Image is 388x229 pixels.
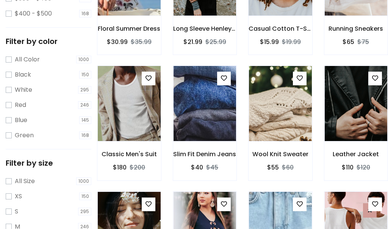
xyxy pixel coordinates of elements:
del: $25.99 [205,38,226,46]
h6: Running Sneakers [324,25,388,32]
label: Red [15,100,26,110]
h6: $15.99 [260,38,279,45]
h6: Long Sleeve Henley T-Shirt [173,25,237,32]
h6: $110 [342,164,354,171]
label: White [15,85,32,94]
h6: $30.99 [107,38,128,45]
h6: $55 [267,164,279,171]
h6: $21.99 [183,38,202,45]
span: 145 [79,116,91,124]
span: 1000 [76,56,91,63]
h6: $40 [191,164,203,171]
label: Green [15,131,34,140]
h5: Filter by size [6,158,91,168]
label: S [15,207,18,216]
del: $200 [130,163,145,172]
label: $400 - $500 [15,9,52,18]
h6: Classic Men's Suit [97,151,161,158]
del: $35.99 [131,38,152,46]
label: XS [15,192,22,201]
h6: $180 [113,164,127,171]
span: 295 [78,208,91,215]
span: 1000 [76,177,91,185]
label: Black [15,70,31,79]
span: 246 [78,101,91,109]
label: All Color [15,55,40,64]
label: All Size [15,177,35,186]
label: Blue [15,116,27,125]
h6: Floral Summer Dress [97,25,161,32]
h6: Leather Jacket [324,151,388,158]
del: $45 [206,163,218,172]
span: 295 [78,86,91,94]
h6: Slim Fit Denim Jeans [173,151,237,158]
del: $75 [357,38,369,46]
span: 150 [79,71,91,78]
del: $60 [282,163,294,172]
h6: Wool Knit Sweater [249,151,312,158]
del: $120 [357,163,370,172]
span: 150 [79,193,91,200]
h5: Filter by color [6,37,91,46]
h6: Casual Cotton T-Shirt [249,25,312,32]
h6: $65 [343,38,354,45]
span: 168 [79,10,91,17]
del: $19.99 [282,38,301,46]
span: 168 [79,132,91,139]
